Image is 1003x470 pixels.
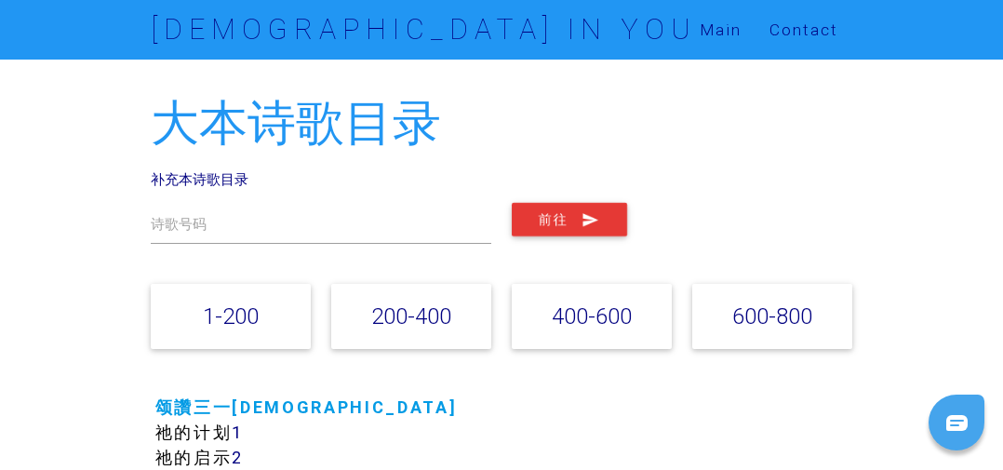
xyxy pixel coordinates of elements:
h2: 大本诗歌目录 [151,97,853,150]
a: 400-600 [552,302,632,329]
label: 诗歌号码 [151,214,207,235]
a: 2 [232,447,244,468]
a: 颂讚三一[DEMOGRAPHIC_DATA] [155,396,458,418]
a: 1 [232,422,244,443]
button: 前往 [512,203,627,236]
a: 200-400 [371,302,451,329]
a: 1-200 [203,302,259,329]
a: 600-800 [732,302,812,329]
a: 补充本诗歌目录 [151,170,248,188]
